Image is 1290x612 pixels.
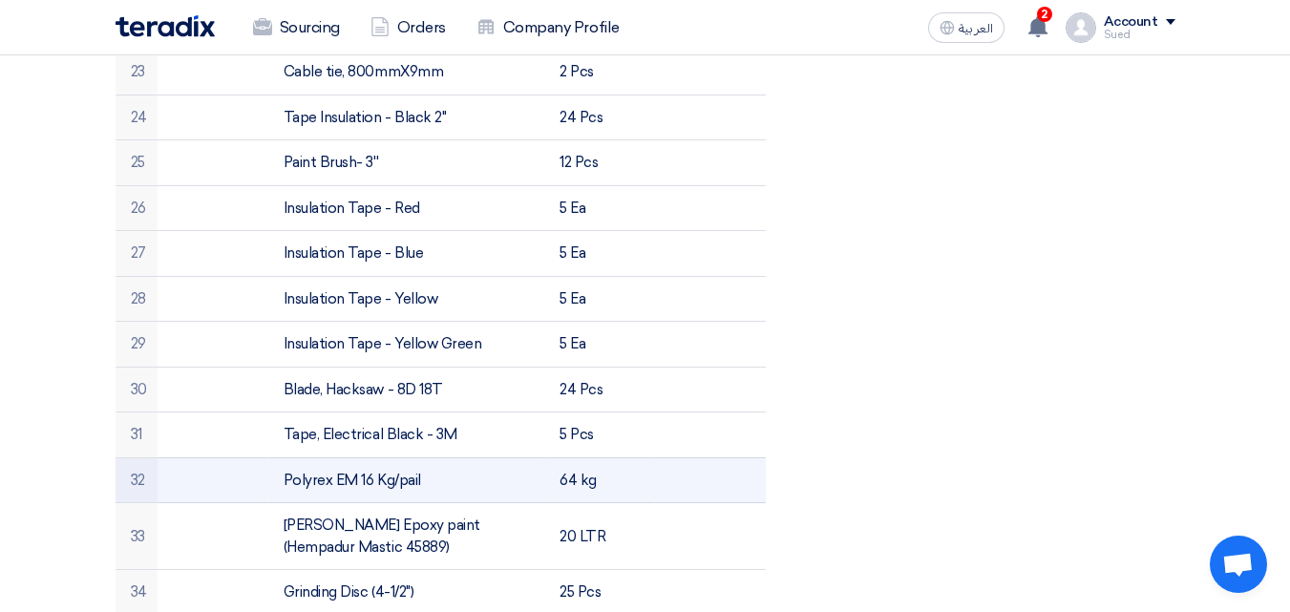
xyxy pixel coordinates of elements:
td: 31 [116,412,159,458]
button: العربية [928,12,1005,43]
div: Open chat [1210,536,1267,593]
td: Paint Brush- 3'' [268,140,544,186]
td: 27 [116,231,159,277]
td: [PERSON_NAME] Epoxy paint (Hempadur Mastic 45889) [268,503,544,570]
span: 2 [1037,7,1052,22]
td: 12 Pcs [544,140,655,186]
td: Insulation Tape - Yellow Green [268,322,544,368]
td: Cable tie, 800mmX9mm [268,50,544,95]
td: 20 LTR [544,503,655,570]
img: profile_test.png [1066,12,1096,43]
td: 5 Ea [544,322,655,368]
td: Polyrex EM 16 Kg/pail [268,457,544,503]
td: 5 Pcs [544,412,655,458]
td: 29 [116,322,159,368]
td: 24 Pcs [544,95,655,140]
div: Account [1104,14,1158,31]
td: 25 [116,140,159,186]
td: Blade, Hacksaw - 8D 18T [268,367,544,412]
td: 5 Ea [544,276,655,322]
td: Tape, Electrical Black - 3M [268,412,544,458]
td: 23 [116,50,159,95]
td: Insulation Tape - Blue [268,231,544,277]
td: 24 Pcs [544,367,655,412]
a: Sourcing [238,7,355,49]
td: Insulation Tape - Red [268,185,544,231]
td: 5 Ea [544,185,655,231]
td: 32 [116,457,159,503]
td: Insulation Tape - Yellow [268,276,544,322]
td: 26 [116,185,159,231]
td: 24 [116,95,159,140]
td: 30 [116,367,159,412]
div: Sued [1104,30,1175,40]
img: Teradix logo [116,15,215,37]
td: 28 [116,276,159,322]
td: 2 Pcs [544,50,655,95]
td: 33 [116,503,159,570]
td: Tape Insulation - Black 2" [268,95,544,140]
a: Company Profile [461,7,635,49]
td: 5 Ea [544,231,655,277]
td: 64 kg [544,457,655,503]
span: العربية [959,22,993,35]
a: Orders [355,7,461,49]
